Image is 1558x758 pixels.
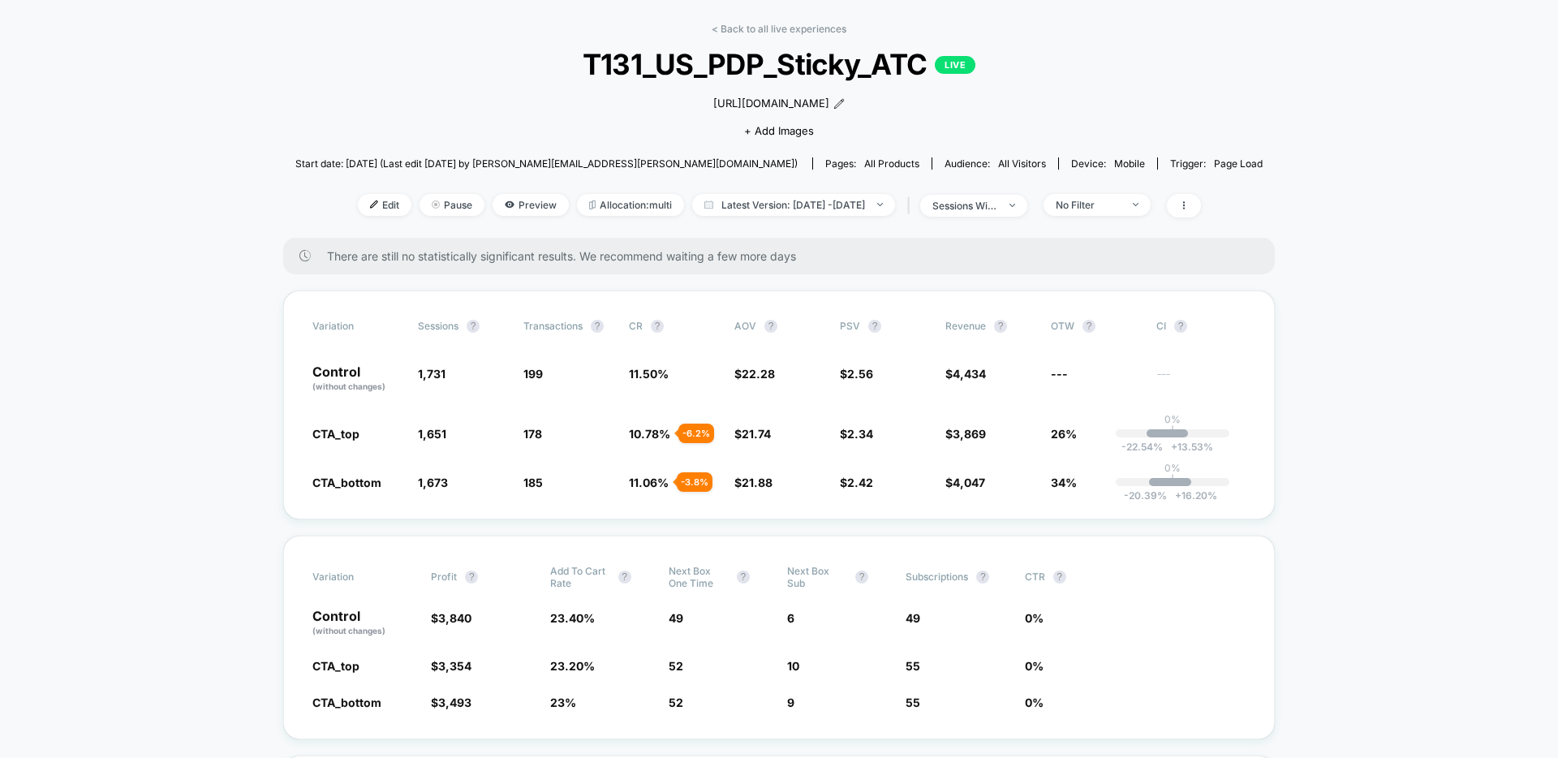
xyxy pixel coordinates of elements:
[840,476,873,489] span: $
[1051,427,1077,441] span: 26%
[945,427,986,441] span: $
[1025,611,1044,625] span: 0 %
[744,124,814,137] span: + Add Images
[787,696,794,709] span: 9
[906,696,920,709] span: 55
[1156,369,1246,393] span: ---
[877,203,883,206] img: end
[327,249,1242,263] span: There are still no statistically significant results. We recommend waiting a few more days
[629,476,669,489] span: 11.06 %
[431,571,457,583] span: Profit
[998,157,1046,170] span: All Visitors
[550,659,595,673] span: 23.20 %
[734,427,771,441] span: $
[629,367,669,381] span: 11.50 %
[618,571,631,584] button: ?
[1025,571,1045,583] span: CTR
[550,611,595,625] span: 23.40 %
[418,476,448,489] span: 1,673
[312,565,402,589] span: Variation
[734,367,775,381] span: $
[438,611,471,625] span: 3,840
[493,194,569,216] span: Preview
[1051,320,1140,333] span: OTW
[1164,413,1181,425] p: 0%
[840,427,873,441] span: $
[994,320,1007,333] button: ?
[1171,474,1174,486] p: |
[1174,320,1187,333] button: ?
[523,320,583,332] span: Transactions
[906,571,968,583] span: Subscriptions
[577,194,684,216] span: Allocation: multi
[734,476,773,489] span: $
[945,157,1046,170] div: Audience:
[945,476,985,489] span: $
[787,659,799,673] span: 10
[1164,462,1181,474] p: 0%
[953,367,986,381] span: 4,434
[550,565,610,589] span: Add To Cart Rate
[669,611,683,625] span: 49
[737,571,750,584] button: ?
[312,696,381,709] span: CTA_bottom
[932,200,997,212] div: sessions with impression
[669,565,729,589] span: Next Box One Time
[868,320,881,333] button: ?
[742,427,771,441] span: 21.74
[734,320,756,332] span: AOV
[840,367,873,381] span: $
[764,320,777,333] button: ?
[418,320,458,332] span: Sessions
[976,571,989,584] button: ?
[953,427,986,441] span: 3,869
[1163,441,1213,453] span: 13.53 %
[1175,489,1181,502] span: +
[312,320,402,333] span: Variation
[629,320,643,332] span: CR
[678,424,714,443] div: - 6.2 %
[713,96,829,112] span: [URL][DOMAIN_NAME]
[935,56,975,74] p: LIVE
[418,427,446,441] span: 1,651
[312,365,402,393] p: Control
[589,200,596,209] img: rebalance
[418,367,445,381] span: 1,731
[629,427,670,441] span: 10.78 %
[431,611,471,625] span: $
[742,476,773,489] span: 21.88
[669,696,683,709] span: 52
[1009,204,1015,207] img: end
[312,609,415,637] p: Control
[523,476,543,489] span: 185
[847,427,873,441] span: 2.34
[847,476,873,489] span: 2.42
[704,200,713,209] img: calendar
[467,320,480,333] button: ?
[370,200,378,209] img: edit
[787,565,847,589] span: Next Box Sub
[1170,157,1263,170] div: Trigger:
[358,194,411,216] span: Edit
[1171,441,1177,453] span: +
[677,472,712,492] div: - 3.8 %
[906,611,920,625] span: 49
[1121,441,1163,453] span: -22.54 %
[742,367,775,381] span: 22.28
[945,320,986,332] span: Revenue
[591,320,604,333] button: ?
[438,696,471,709] span: 3,493
[906,659,920,673] span: 55
[431,696,471,709] span: $
[1025,659,1044,673] span: 0 %
[1167,489,1217,502] span: 16.20 %
[344,47,1214,81] span: T131_US_PDP_Sticky_ATC
[432,200,440,209] img: end
[840,320,860,332] span: PSV
[1124,489,1167,502] span: -20.39 %
[847,367,873,381] span: 2.56
[438,659,471,673] span: 3,354
[712,23,846,35] a: < Back to all live experiences
[1051,367,1068,381] span: ---
[945,367,986,381] span: $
